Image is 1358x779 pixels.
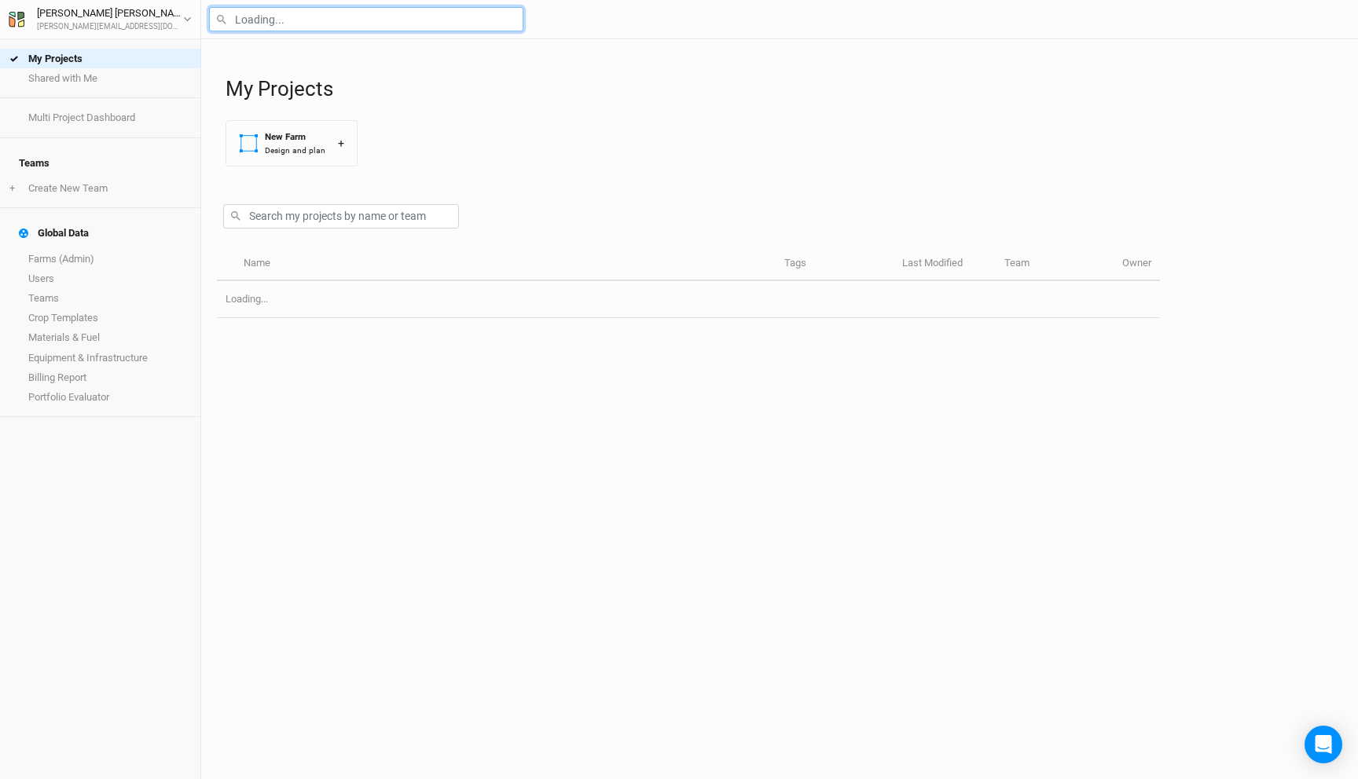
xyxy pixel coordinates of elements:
[234,247,775,281] th: Name
[338,135,344,152] div: +
[226,77,1342,101] h1: My Projects
[226,120,358,166] button: New FarmDesign and plan+
[996,247,1114,281] th: Team
[776,247,894,281] th: Tags
[894,247,996,281] th: Last Modified
[265,130,325,144] div: New Farm
[19,227,89,240] div: Global Data
[8,5,193,33] button: [PERSON_NAME] [PERSON_NAME][PERSON_NAME][EMAIL_ADDRESS][DOMAIN_NAME]
[217,281,1160,318] td: Loading...
[9,182,15,195] span: +
[9,148,191,179] h4: Teams
[37,5,183,21] div: [PERSON_NAME] [PERSON_NAME]
[265,144,325,156] div: Design and plan
[223,204,459,229] input: Search my projects by name or team
[1114,247,1160,281] th: Owner
[209,7,523,31] input: Loading...
[1305,726,1342,763] div: Open Intercom Messenger
[37,21,183,33] div: [PERSON_NAME][EMAIL_ADDRESS][DOMAIN_NAME]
